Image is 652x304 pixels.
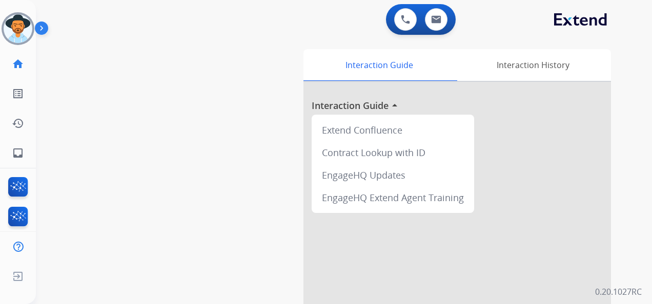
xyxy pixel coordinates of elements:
mat-icon: list_alt [12,88,24,100]
p: 0.20.1027RC [595,286,642,298]
mat-icon: history [12,117,24,129]
div: Interaction Guide [303,49,455,81]
div: EngageHQ Updates [316,164,470,186]
mat-icon: inbox [12,147,24,159]
div: Extend Confluence [316,119,470,141]
mat-icon: home [12,58,24,70]
div: EngageHQ Extend Agent Training [316,186,470,209]
div: Interaction History [455,49,611,81]
img: avatar [4,14,32,43]
div: Contract Lookup with ID [316,141,470,164]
